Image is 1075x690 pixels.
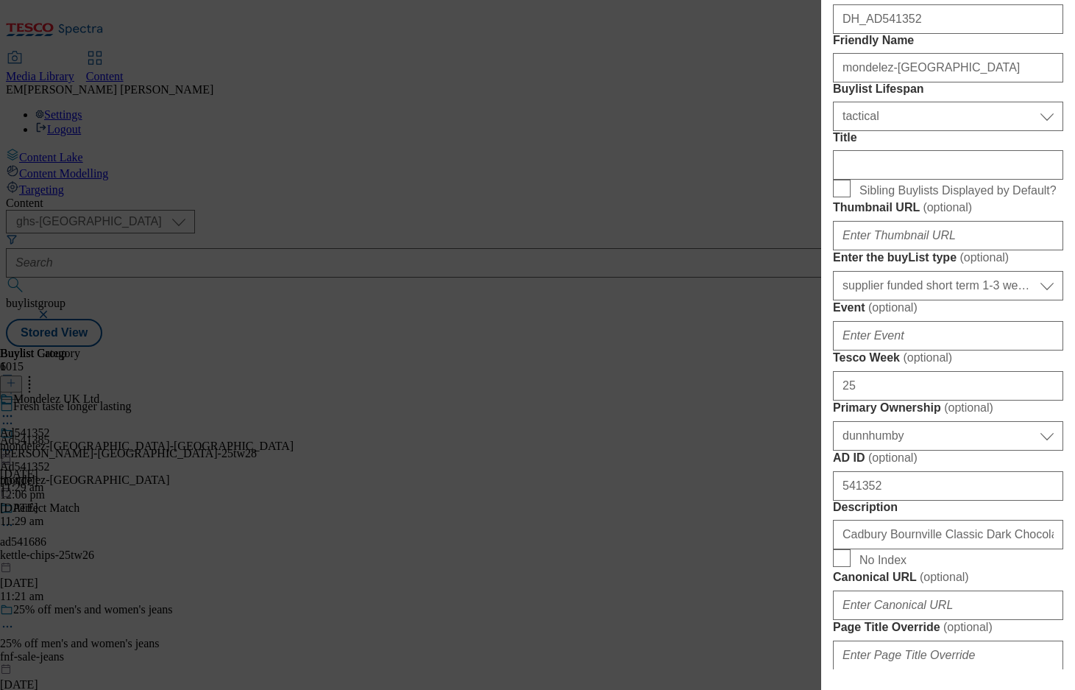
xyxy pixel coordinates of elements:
[833,520,1063,549] input: Enter Description
[868,301,918,314] span: ( optional )
[833,53,1063,82] input: Enter Friendly Name
[833,321,1063,351] input: Enter Event
[833,401,1063,415] label: Primary Ownership
[923,201,972,214] span: ( optional )
[920,571,969,583] span: ( optional )
[833,641,1063,670] input: Enter Page Title Override
[833,221,1063,250] input: Enter Thumbnail URL
[959,251,1009,264] span: ( optional )
[833,82,1063,96] label: Buylist Lifespan
[944,401,993,414] span: ( optional )
[833,300,1063,315] label: Event
[833,250,1063,265] label: Enter the buyList type
[833,501,1063,514] label: Description
[859,554,907,567] span: No Index
[833,150,1063,180] input: Enter Title
[943,621,993,633] span: ( optional )
[833,4,1063,34] input: Enter Tracking Name
[833,471,1063,501] input: Enter AD ID
[833,570,1063,585] label: Canonical URL
[868,451,918,464] span: ( optional )
[833,371,1063,401] input: Enter Tesco Week
[833,591,1063,620] input: Enter Canonical URL
[859,184,1057,197] span: Sibling Buylists Displayed by Default?
[833,351,1063,365] label: Tesco Week
[833,34,1063,47] label: Friendly Name
[903,351,952,364] span: ( optional )
[833,131,1063,144] label: Title
[833,200,1063,215] label: Thumbnail URL
[833,620,1063,635] label: Page Title Override
[833,451,1063,465] label: AD ID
